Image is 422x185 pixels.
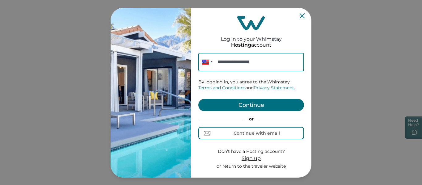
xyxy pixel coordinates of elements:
a: Terms and Conditions [198,85,246,90]
h2: Log in to your Whimstay [221,30,282,42]
button: Continue with email [198,127,304,139]
a: return to the traveler website [222,163,286,169]
p: account [231,42,272,48]
img: auth-banner [111,8,191,178]
div: Continue with email [234,131,280,136]
p: Don’t have a Hosting account? [217,149,286,155]
p: By logging in, you agree to the Whimstay and [198,79,304,91]
button: Continue [198,99,304,111]
a: Privacy Statement. [254,85,295,90]
button: Close [300,13,305,18]
div: United States: + 1 [198,53,214,71]
img: login-logo [237,16,265,30]
p: Hosting [231,42,251,48]
p: or [217,163,286,170]
span: Sign up [242,155,261,161]
p: or [198,116,304,122]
